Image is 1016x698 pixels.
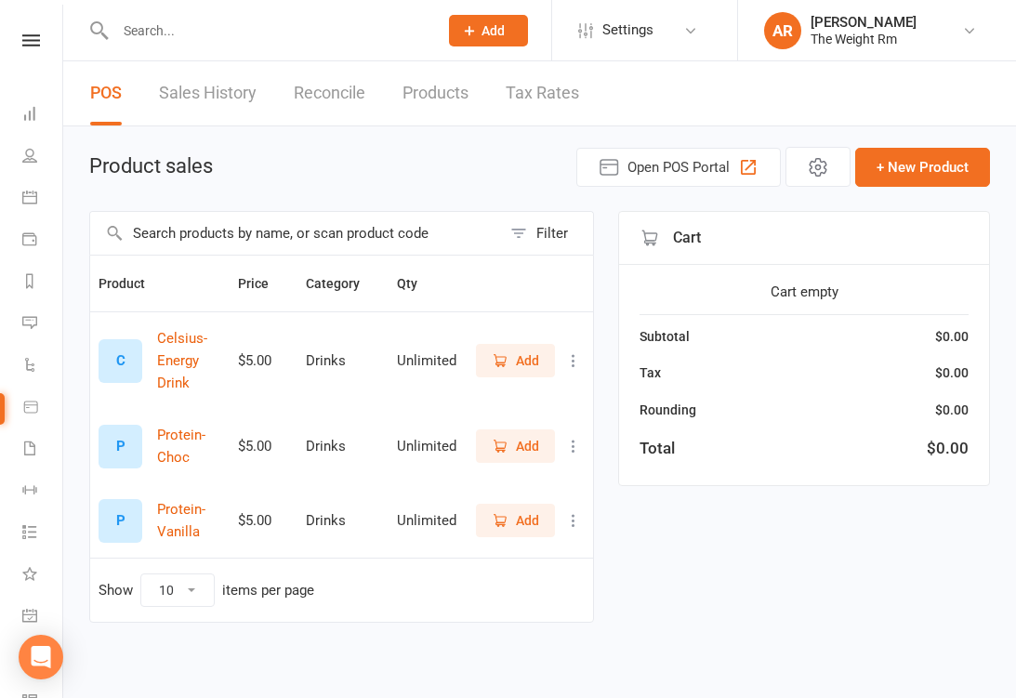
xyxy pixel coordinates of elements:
a: Reports [22,262,64,304]
button: Product [99,272,165,295]
a: Sales History [159,61,257,125]
div: Unlimited [397,353,456,369]
button: Add [449,15,528,46]
button: Add [476,504,555,537]
span: Product [99,276,165,291]
div: $5.00 [238,513,289,529]
div: Subtotal [640,326,690,347]
span: Add [516,510,539,531]
div: Cart empty [640,281,969,303]
div: $0.00 [935,326,969,347]
div: items per page [222,583,314,599]
a: Reconcile [294,61,365,125]
div: Cart [619,212,989,265]
a: Products [402,61,468,125]
button: Add [476,344,555,377]
div: Tax [640,362,661,383]
div: AR [764,12,801,49]
button: Price [238,272,289,295]
div: $0.00 [935,400,969,420]
span: Add [516,436,539,456]
div: Set product image [99,425,142,468]
h1: Product sales [89,155,213,178]
a: Dashboard [22,95,64,137]
span: Category [306,276,380,291]
button: Add [476,429,555,463]
div: Rounding [640,400,696,420]
button: Protein-Vanilla [157,498,221,543]
a: Calendar [22,178,64,220]
div: Set product image [99,339,142,383]
a: Payments [22,220,64,262]
div: Drinks [306,439,380,454]
button: Celsius-Energy Drink [157,327,221,394]
span: Add [482,23,505,38]
a: People [22,137,64,178]
div: Unlimited [397,513,456,529]
button: + New Product [855,148,990,187]
div: $5.00 [238,353,289,369]
div: Drinks [306,353,380,369]
div: Filter [536,222,568,244]
a: What's New [22,555,64,597]
a: POS [90,61,122,125]
div: Show [99,573,314,607]
input: Search products by name, or scan product code [90,212,501,255]
a: Product Sales [22,388,64,429]
button: Category [306,272,380,295]
div: $5.00 [238,439,289,454]
a: General attendance kiosk mode [22,597,64,639]
div: Total [640,436,675,461]
div: $0.00 [927,436,969,461]
div: Drinks [306,513,380,529]
span: Price [238,276,289,291]
span: Add [516,350,539,371]
div: Unlimited [397,439,456,454]
span: Qty [397,276,438,291]
div: [PERSON_NAME] [811,14,917,31]
button: Open POS Portal [576,148,781,187]
button: Protein-Choc [157,424,221,468]
input: Search... [110,18,425,44]
span: Settings [602,9,653,51]
button: Filter [501,212,593,255]
a: Tax Rates [506,61,579,125]
div: $0.00 [935,362,969,383]
span: Open POS Portal [627,156,730,178]
div: Open Intercom Messenger [19,635,63,679]
button: Qty [397,272,438,295]
div: The Weight Rm [811,31,917,47]
div: Set product image [99,499,142,543]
